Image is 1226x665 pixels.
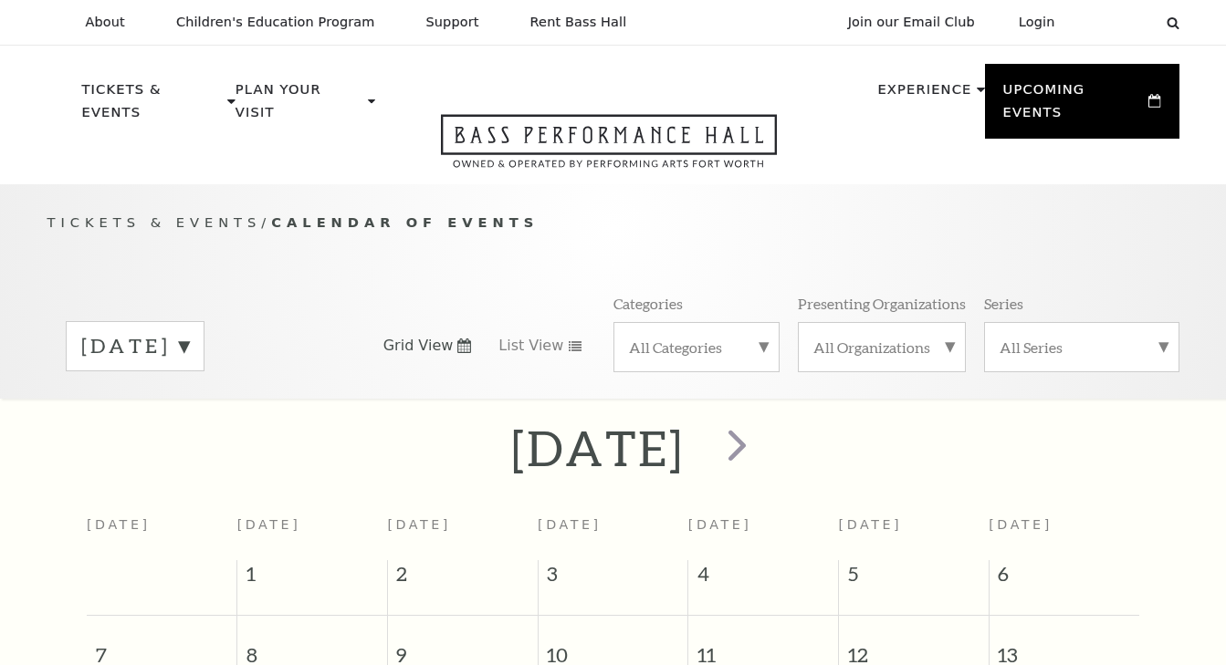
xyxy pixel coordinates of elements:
[538,517,602,532] span: [DATE]
[237,517,301,532] span: [DATE]
[877,78,971,111] p: Experience
[701,416,768,481] button: next
[271,214,539,230] span: Calendar of Events
[989,517,1053,532] span: [DATE]
[798,294,966,313] p: Presenting Organizations
[426,15,479,30] p: Support
[688,517,752,532] span: [DATE]
[688,560,838,597] span: 4
[388,560,538,597] span: 2
[1003,78,1145,134] p: Upcoming Events
[984,294,1023,313] p: Series
[990,560,1139,597] span: 6
[237,560,387,597] span: 1
[236,78,363,134] p: Plan Your Visit
[1085,14,1149,31] select: Select:
[47,212,1179,234] p: /
[539,560,688,597] span: 3
[82,78,224,134] p: Tickets & Events
[839,560,989,597] span: 5
[176,15,375,30] p: Children's Education Program
[629,338,764,357] label: All Categories
[47,214,262,230] span: Tickets & Events
[511,419,684,477] h2: [DATE]
[81,332,189,360] label: [DATE]
[839,517,903,532] span: [DATE]
[530,15,627,30] p: Rent Bass Hall
[613,294,683,313] p: Categories
[87,506,237,560] th: [DATE]
[383,336,454,356] span: Grid View
[387,517,451,532] span: [DATE]
[86,15,125,30] p: About
[813,338,950,357] label: All Organizations
[1000,338,1164,357] label: All Series
[498,336,563,356] span: List View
